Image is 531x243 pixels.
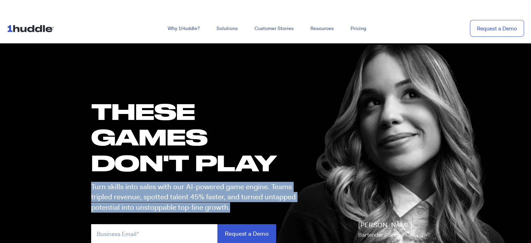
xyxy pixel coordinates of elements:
a: Why 1Huddle? [159,22,208,35]
a: Pricing [342,22,375,35]
p: [PERSON_NAME] [358,220,412,240]
a: Solutions [208,22,246,35]
p: Turn skills into sales with our AI-powered game engine. Teams tripled revenue, spotted talent 45%... [91,182,302,213]
h1: these GAMES DON'T PLAY [91,99,302,176]
a: Customer Stories [246,22,302,35]
a: Request a Demo [470,20,524,37]
span: Bartender / Server [358,231,404,238]
a: Resources [302,22,342,35]
img: ... [7,22,57,35]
